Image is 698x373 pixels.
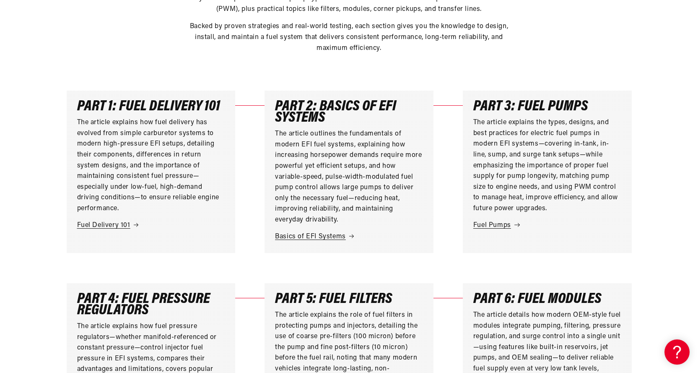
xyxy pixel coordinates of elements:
p: The article outlines the fundamentals of modern EFI fuel systems, explaining how increasing horse... [275,129,423,225]
h3: Part 5: Fuel Filters [275,294,423,305]
p: Backed by proven strategies and real-world testing, each section gives you the knowledge to desig... [186,21,513,54]
h3: Part 6: Fuel Modules [473,294,621,305]
a: Fuel Delivery 101 [77,220,225,231]
a: Fuel Pumps [473,220,621,231]
h3: Part 4: Fuel Pressure Regulators [77,294,225,316]
a: Basics of EFI Systems [275,232,423,243]
h3: Part 2: Basics of EFI Systems [275,101,423,124]
h3: Part 1: Fuel Delivery 101 [77,101,225,112]
p: The article explains the types, designs, and best practices for electric fuel pumps in modern EFI... [473,117,621,214]
p: The article explains how fuel delivery has evolved from simple carburetor systems to modern high-... [77,117,225,214]
h3: Part 3: Fuel Pumps [473,101,621,112]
